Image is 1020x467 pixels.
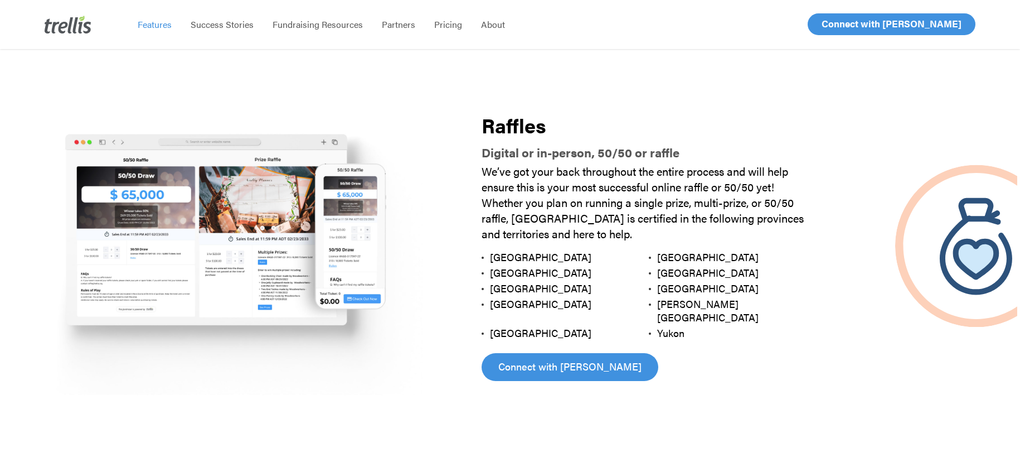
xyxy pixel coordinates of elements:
[490,281,591,295] span: [GEOGRAPHIC_DATA]
[657,250,759,264] span: [GEOGRAPHIC_DATA]
[45,16,91,33] img: Trellis
[490,326,591,340] span: [GEOGRAPHIC_DATA]
[482,110,546,139] strong: Raffles
[472,19,514,30] a: About
[498,359,642,374] span: Connect with [PERSON_NAME]
[657,297,759,324] span: [PERSON_NAME][GEOGRAPHIC_DATA]
[490,250,591,264] span: [GEOGRAPHIC_DATA]
[434,18,462,31] span: Pricing
[490,266,591,280] span: [GEOGRAPHIC_DATA]
[822,17,961,30] span: Connect with [PERSON_NAME]
[657,326,684,340] span: Yukon
[263,19,372,30] a: Fundraising Resources
[482,143,679,161] strong: Digital or in-person, 50/50 or raffle
[490,297,591,311] span: [GEOGRAPHIC_DATA]
[425,19,472,30] a: Pricing
[273,18,363,31] span: Fundraising Resources
[372,19,425,30] a: Partners
[657,266,759,280] span: [GEOGRAPHIC_DATA]
[482,353,658,381] a: Connect with [PERSON_NAME]
[128,19,181,30] a: Features
[808,13,975,35] a: Connect with [PERSON_NAME]
[138,18,172,31] span: Features
[382,18,415,31] span: Partners
[657,281,759,295] span: [GEOGRAPHIC_DATA]
[482,163,804,242] span: We’ve got your back throughout the entire process and will help ensure this is your most successf...
[191,18,254,31] span: Success Stories
[181,19,263,30] a: Success Stories
[481,18,505,31] span: About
